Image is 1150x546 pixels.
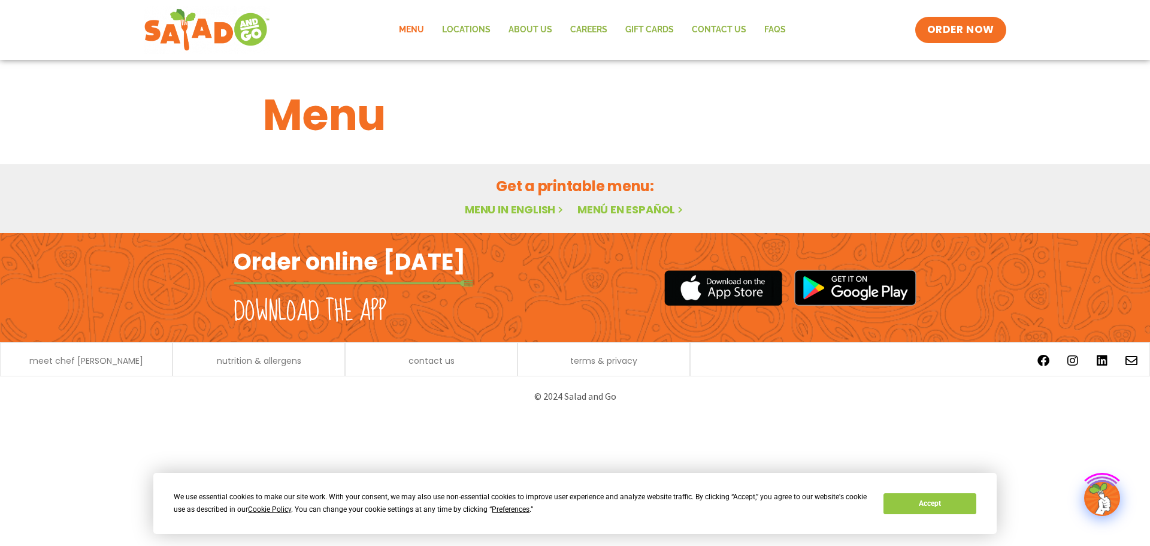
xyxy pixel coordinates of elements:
img: google_play [794,270,916,306]
img: fork [234,280,473,286]
span: ORDER NOW [927,23,994,37]
a: Menu [390,16,433,44]
a: terms & privacy [570,357,637,365]
a: Locations [433,16,500,44]
h2: Download the app [234,295,386,328]
button: Accept [883,493,976,514]
a: Menú en español [577,202,685,217]
img: new-SAG-logo-768×292 [144,6,270,54]
div: Cookie Consent Prompt [153,473,997,534]
h2: Order online [DATE] [234,247,465,276]
h1: Menu [263,83,887,147]
p: © 2024 Salad and Go [240,388,910,405]
span: Preferences [492,505,529,514]
a: Contact Us [683,16,755,44]
h2: Get a printable menu: [263,176,887,197]
a: Careers [561,16,616,44]
span: Cookie Policy [248,505,291,514]
img: appstore [664,269,782,307]
a: About Us [500,16,561,44]
nav: Menu [390,16,795,44]
a: meet chef [PERSON_NAME] [29,357,143,365]
a: contact us [408,357,455,365]
a: GIFT CARDS [616,16,683,44]
a: Menu in English [465,202,565,217]
a: nutrition & allergens [217,357,301,365]
a: FAQs [755,16,795,44]
a: ORDER NOW [915,17,1006,43]
div: We use essential cookies to make our site work. With your consent, we may also use non-essential ... [174,491,869,516]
